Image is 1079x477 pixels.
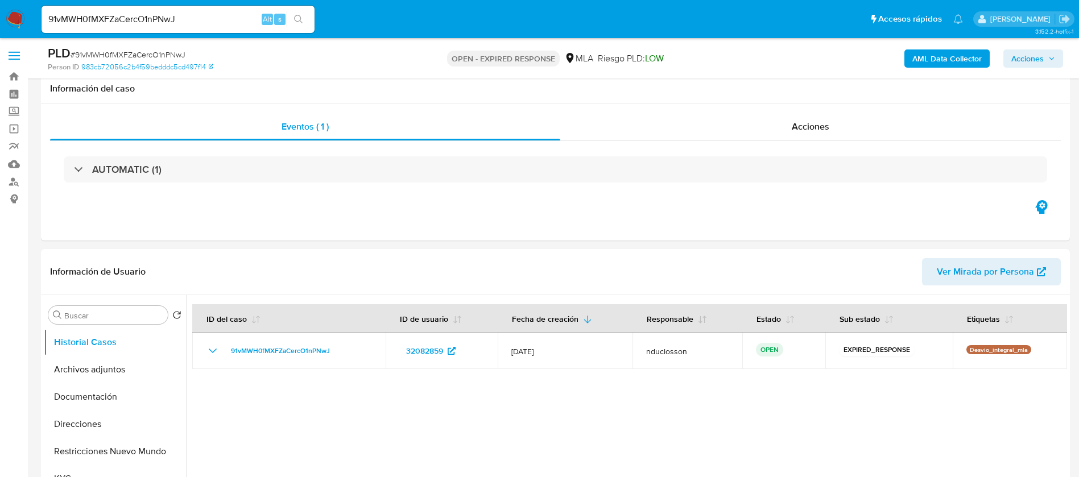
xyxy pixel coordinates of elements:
span: # 91vMWH0fMXFZaCercO1nPNwJ [71,49,185,60]
a: Notificaciones [953,14,963,24]
div: AUTOMATIC (1) [64,156,1047,182]
button: Documentación [44,383,186,410]
button: Acciones [1003,49,1063,68]
span: LOW [645,52,664,65]
h1: Información del caso [50,83,1061,94]
span: Acciones [792,120,829,133]
b: Person ID [48,62,79,72]
a: Salir [1059,13,1070,25]
b: PLD [48,44,71,62]
button: Direcciones [44,410,186,438]
button: Archivos adjuntos [44,356,186,383]
button: search-icon [287,11,310,27]
button: Historial Casos [44,329,186,356]
h3: AUTOMATIC (1) [92,163,162,176]
button: Buscar [53,310,62,320]
span: Eventos ( 1 ) [282,120,329,133]
button: Ver Mirada por Persona [922,258,1061,285]
p: OPEN - EXPIRED RESPONSE [447,51,560,67]
p: nicolas.duclosson@mercadolibre.com [990,14,1055,24]
span: Accesos rápidos [878,13,942,25]
h1: Información de Usuario [50,266,146,277]
input: Buscar usuario o caso... [42,12,315,27]
span: s [278,14,282,24]
a: 983cb72056c2b4f59bedddc5cd497f14 [81,62,213,72]
button: Restricciones Nuevo Mundo [44,438,186,465]
span: Acciones [1011,49,1044,68]
span: Riesgo PLD: [598,52,664,65]
button: Volver al orden por defecto [172,310,181,323]
button: AML Data Collector [904,49,990,68]
b: AML Data Collector [912,49,982,68]
input: Buscar [64,310,163,321]
span: Alt [263,14,272,24]
div: MLA [564,52,593,65]
span: Ver Mirada por Persona [937,258,1034,285]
